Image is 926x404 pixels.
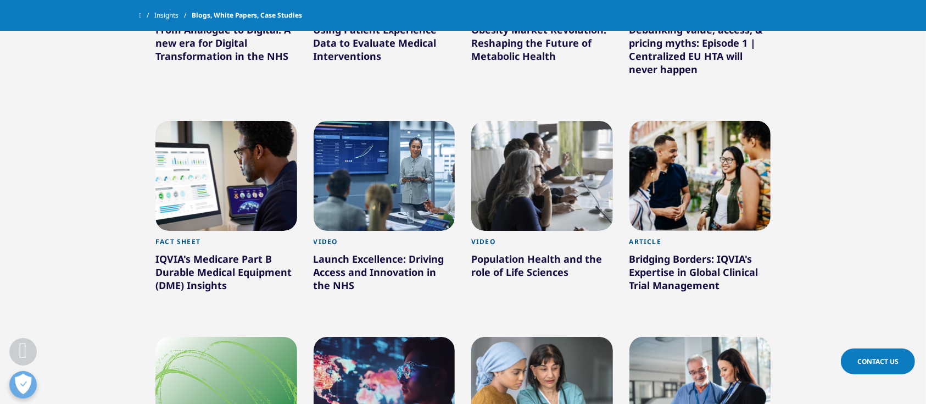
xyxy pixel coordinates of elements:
div: From Analogue to Digital: A new era for Digital Transformation in the NHS [155,23,297,67]
a: Insights [154,5,192,25]
a: Video From Analogue to Digital: A new era for Digital Transformation in the NHS [155,1,297,91]
a: Article Bridging Borders: IQVIA's Expertise in Global Clinical Trial Management [629,231,771,320]
div: Using Patient Experience Data to Evaluate Medical Interventions [314,23,455,67]
a: Contact Us [841,348,915,374]
a: Publication Using Patient Experience Data to Evaluate Medical Interventions [314,1,455,91]
div: IQVIA's Medicare Part B Durable Medical Equipment (DME) Insights [155,252,297,296]
a: Video Launch Excellence: Driving Access and Innovation in the NHS [314,231,455,320]
span: Blogs, White Papers, Case Studies [192,5,302,25]
button: Open Preferences [9,371,37,399]
div: Fact Sheet [155,237,297,252]
div: Bridging Borders: IQVIA's Expertise in Global Clinical Trial Management [629,252,771,296]
div: Video [314,237,455,252]
a: Podcast Debunking value, access, & pricing myths: Episode 1 | Centralized EU HTA will never happen [629,1,771,104]
div: Population Health and the role of Life Sciences [471,252,613,283]
a: Fact Sheet IQVIA's Medicare Part B Durable Medical Equipment (DME) Insights [155,231,297,320]
div: Obesity Market Revolution: Reshaping the Future of Metabolic Health [471,23,613,67]
div: Video [471,237,613,252]
div: Debunking value, access, & pricing myths: Episode 1 | Centralized EU HTA will never happen [629,23,771,80]
a: Article Obesity Market Revolution: Reshaping the Future of Metabolic Health [471,1,613,91]
div: Article [629,237,771,252]
span: Contact Us [857,357,899,366]
div: Launch Excellence: Driving Access and Innovation in the NHS [314,252,455,296]
a: Video Population Health and the role of Life Sciences [471,231,613,307]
